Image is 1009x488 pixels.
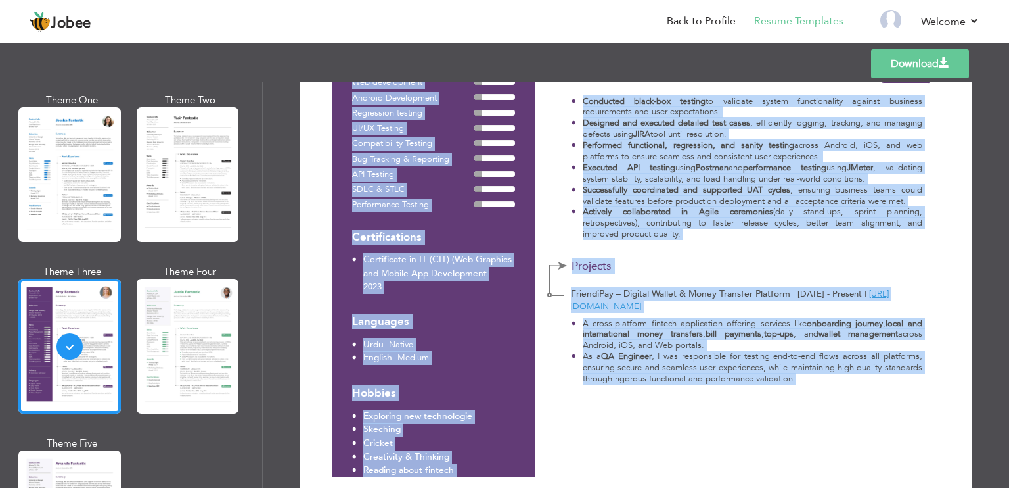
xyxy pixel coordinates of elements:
div: Compatibility Testing [352,137,474,151]
li: As a , I was responsible for testing end-to-end flows across all platforms, ensuring secure and s... [572,351,922,385]
div: Android Development [352,92,474,105]
li: across Android, iOS, and web platforms to ensure seamless and consistent user experiences. [572,140,922,162]
li: , ensuring business teams could validate features before production deployment and all acceptance... [572,185,922,207]
div: SDLC & STLC [352,183,474,197]
img: Profile Img [880,10,901,31]
strong: bill payments [706,328,761,340]
h3: Languages [352,316,515,328]
span: | [864,288,866,300]
a: [URL][DOMAIN_NAME] [571,288,889,312]
li: to validate system functionality against business requirements and user expectations. [572,96,922,118]
strong: performance testing [743,162,826,174]
strong: Performed functional, regression, and sanity testing [583,139,794,151]
a: Download [871,49,969,78]
span: Reading about fintech [363,464,454,476]
span: 2023 [363,281,382,293]
div: API Testing [352,168,474,182]
div: UI/UX Testing [352,122,474,135]
strong: JMeter [847,162,873,174]
strong: QA Engineer [601,351,652,362]
div: Theme Five [21,437,123,451]
strong: Executed API testing [583,162,675,174]
strong: Actively collaborated in Agile ceremonies [583,206,773,218]
div: Theme One [21,93,123,107]
span: Cricket [363,437,393,449]
strong: JIRA [633,128,650,140]
strong: Postman [696,162,729,174]
span: English [363,351,392,364]
span: Creativity & Thinking [363,451,449,463]
a: Jobee [30,11,91,32]
li: - Native [352,338,429,352]
span: FriendiPay – Digital Wallet & Money Transfer Platform [571,287,790,300]
span: Certificate in IT (CIT) (Web Graphics and Mobile App Development [363,253,512,280]
div: Theme Three [21,265,123,279]
div: Bug Tracking & Reporting [352,153,474,166]
strong: local and international money transfers [583,318,922,341]
span: | [793,288,795,300]
h3: Hobbies [352,387,515,400]
li: A cross-platform fintech application offering services like , , , , and across Android, iOS, and ... [572,318,922,352]
strong: onboarding journey [807,318,883,329]
h3: Certifications [352,232,515,244]
div: Regression testing [352,107,474,120]
span: [DATE] - Present [797,288,862,300]
li: using and using , validating system stability, scalability, and load handling under real-world co... [572,162,922,185]
strong: Conducted black-box testing [583,95,706,107]
span: Exploring new technologie [363,410,472,422]
span: Jobee [51,16,91,31]
a: Back to Profile [667,14,736,29]
img: jobee.io [30,11,51,32]
strong: Designed and executed detailed test cases [583,117,750,129]
div: Performance Testing [352,199,474,212]
li: , efficiently logging, tracking, and managing defects using tool until resolution. [572,118,922,140]
div: Web development [352,76,474,89]
a: Welcome [921,14,979,30]
span: Urdu [363,338,384,351]
span: Skeching [363,423,401,435]
span: Projects [572,260,683,273]
strong: wallet management [818,328,898,340]
a: Resume Templates [754,14,843,29]
strong: Successfully coordinated and supported UAT cycles [583,184,790,196]
div: Theme Two [139,93,242,107]
li: (daily stand-ups, sprint planning, retrospectives), contributing to faster release cycles, better... [572,207,922,240]
li: - Medium [352,351,429,365]
div: Theme Four [139,265,242,279]
strong: top-ups [764,328,794,340]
